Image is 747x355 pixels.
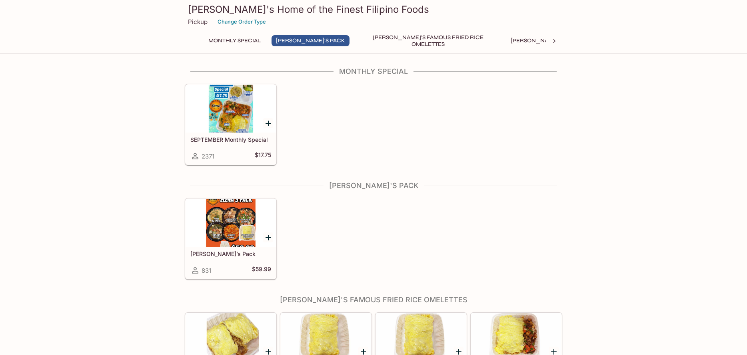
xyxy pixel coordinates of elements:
[186,199,276,247] div: Elena’s Pack
[263,118,273,128] button: Add SEPTEMBER Monthly Special
[506,35,608,46] button: [PERSON_NAME]'s Mixed Plates
[204,35,265,46] button: Monthly Special
[272,35,350,46] button: [PERSON_NAME]'s Pack
[185,67,562,76] h4: Monthly Special
[186,85,276,133] div: SEPTEMBER Monthly Special
[185,181,562,190] h4: [PERSON_NAME]'s Pack
[185,198,276,279] a: [PERSON_NAME]’s Pack831$59.99
[190,136,271,143] h5: SEPTEMBER Monthly Special
[185,296,562,304] h4: [PERSON_NAME]'s Famous Fried Rice Omelettes
[263,232,273,242] button: Add Elena’s Pack
[255,151,271,161] h5: $17.75
[202,153,214,160] span: 2371
[252,266,271,275] h5: $59.99
[190,250,271,257] h5: [PERSON_NAME]’s Pack
[188,3,559,16] h3: [PERSON_NAME]'s Home of the Finest Filipino Foods
[185,84,276,165] a: SEPTEMBER Monthly Special2371$17.75
[214,16,270,28] button: Change Order Type
[188,18,208,26] p: Pickup
[356,35,500,46] button: [PERSON_NAME]'s Famous Fried Rice Omelettes
[202,267,211,274] span: 831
